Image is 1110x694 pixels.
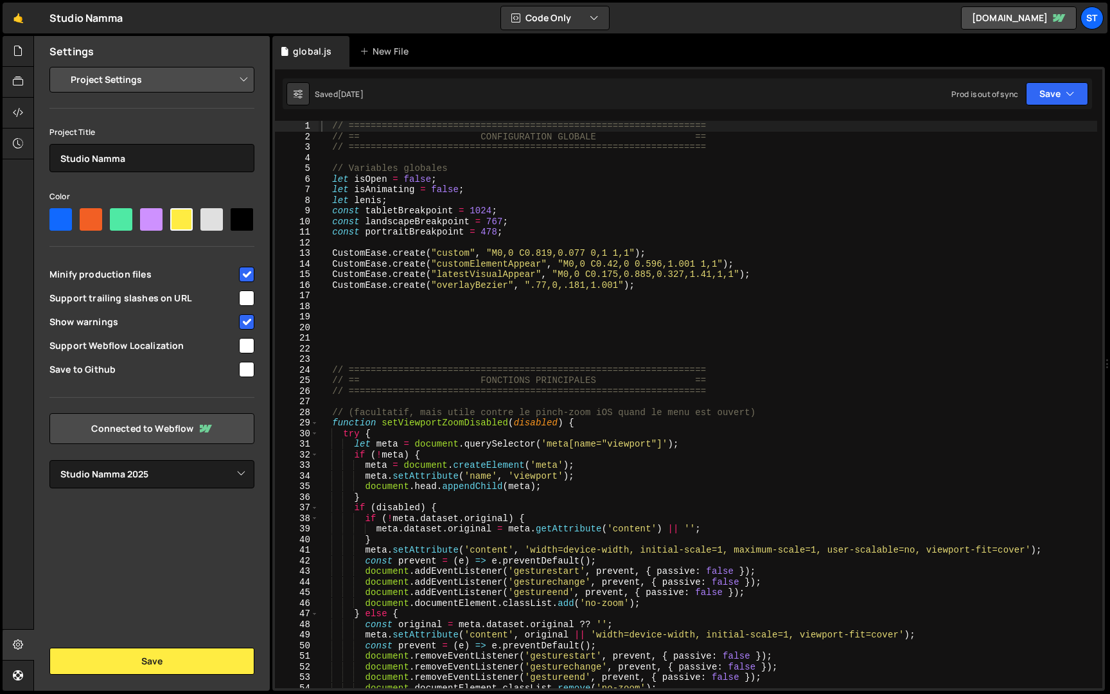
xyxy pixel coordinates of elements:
[275,407,319,418] div: 28
[49,363,237,376] span: Save to Github
[275,121,319,132] div: 1
[275,641,319,652] div: 50
[338,89,364,100] div: [DATE]
[315,89,364,100] div: Saved
[275,535,319,546] div: 40
[275,492,319,503] div: 36
[275,598,319,609] div: 46
[275,545,319,556] div: 41
[275,238,319,249] div: 12
[275,195,319,206] div: 8
[275,662,319,673] div: 52
[275,227,319,238] div: 11
[360,45,414,58] div: New File
[275,132,319,143] div: 2
[1080,6,1104,30] a: St
[275,683,319,694] div: 54
[275,619,319,630] div: 48
[961,6,1077,30] a: [DOMAIN_NAME]
[49,44,94,58] h2: Settings
[275,184,319,195] div: 7
[3,3,34,33] a: 🤙
[275,365,319,376] div: 24
[275,513,319,524] div: 38
[275,651,319,662] div: 51
[275,280,319,291] div: 16
[951,89,1018,100] div: Prod is out of sync
[275,524,319,535] div: 39
[275,672,319,683] div: 53
[275,301,319,312] div: 18
[275,609,319,619] div: 47
[49,339,237,352] span: Support Webflow Localization
[275,174,319,185] div: 6
[275,450,319,461] div: 32
[275,460,319,471] div: 33
[293,45,331,58] div: global.js
[501,6,609,30] button: Code Only
[275,556,319,567] div: 42
[275,481,319,492] div: 35
[275,503,319,513] div: 37
[275,333,319,344] div: 21
[275,630,319,641] div: 49
[275,344,319,355] div: 22
[275,418,319,429] div: 29
[275,587,319,598] div: 45
[275,217,319,227] div: 10
[49,316,237,328] span: Show warnings
[275,206,319,217] div: 9
[275,566,319,577] div: 43
[49,10,123,26] div: Studio Namma
[275,471,319,482] div: 34
[275,429,319,440] div: 30
[275,163,319,174] div: 5
[1026,82,1088,105] button: Save
[49,268,237,281] span: Minify production files
[275,323,319,334] div: 20
[275,354,319,365] div: 23
[275,142,319,153] div: 3
[275,259,319,270] div: 14
[275,269,319,280] div: 15
[49,144,254,172] input: Project name
[275,312,319,323] div: 19
[49,292,237,305] span: Support trailing slashes on URL
[49,190,70,203] label: Color
[275,375,319,386] div: 25
[275,386,319,397] div: 26
[275,290,319,301] div: 17
[49,126,95,139] label: Project Title
[275,439,319,450] div: 31
[49,648,254,675] button: Save
[275,153,319,164] div: 4
[49,413,254,444] a: Connected to Webflow
[275,577,319,588] div: 44
[275,248,319,259] div: 13
[275,396,319,407] div: 27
